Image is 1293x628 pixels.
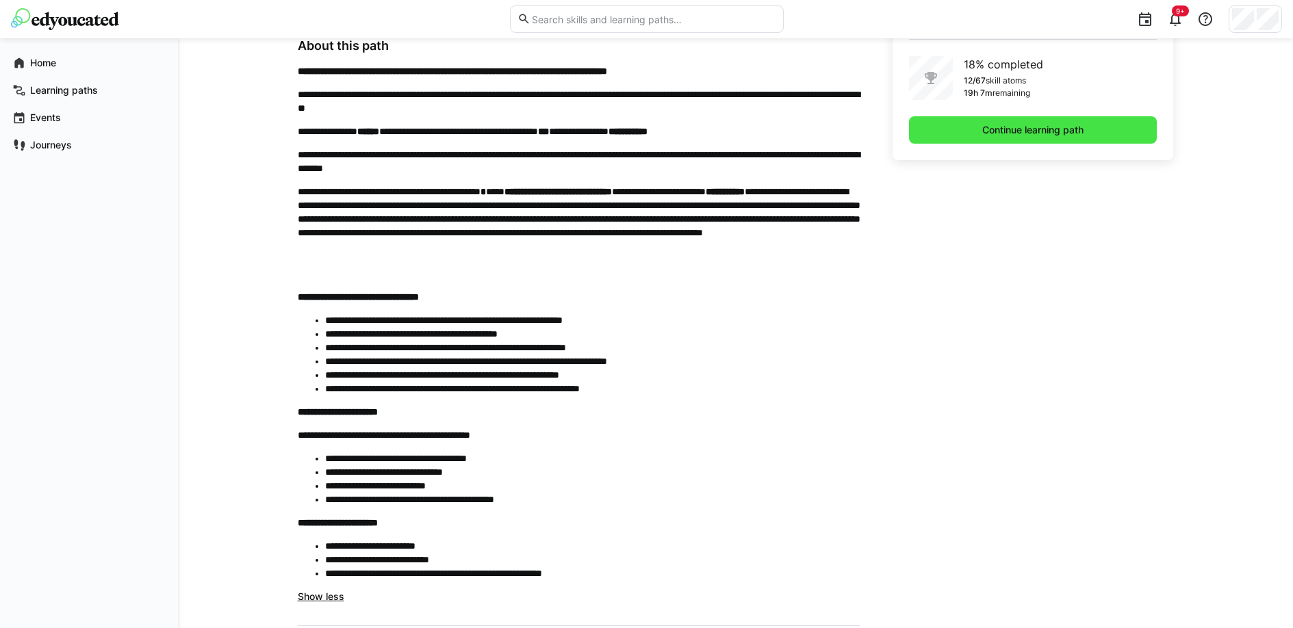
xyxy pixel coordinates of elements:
p: 12/67 [964,75,986,86]
button: Continue learning path [909,116,1157,144]
span: Show less [298,590,344,602]
p: skill atoms [986,75,1026,86]
span: 9+ [1176,7,1185,15]
h3: About this path [298,38,860,53]
p: remaining [993,88,1030,99]
p: 19h 7m [964,88,993,99]
input: Search skills and learning paths… [530,13,776,25]
span: Continue learning path [980,123,1086,137]
p: 18% completed [964,56,1043,73]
